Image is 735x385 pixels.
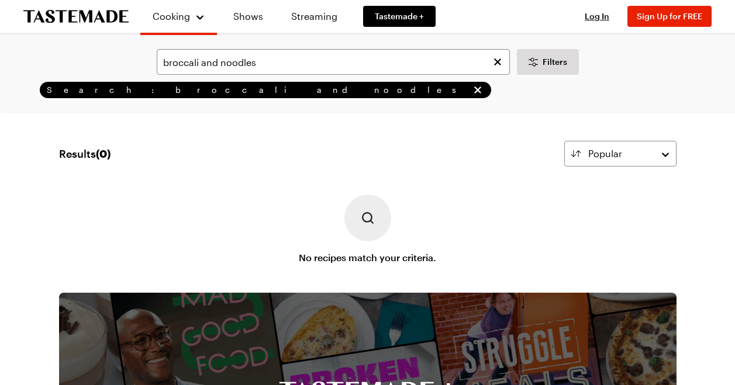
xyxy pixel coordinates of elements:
button: Popular [564,141,677,167]
span: ( 0 ) [96,147,111,160]
button: remove Search: broccali and noodles [471,84,484,96]
button: Log In [574,11,620,22]
span: Popular [588,147,622,161]
span: Results [59,145,111,162]
button: Desktop filters [517,49,579,75]
span: Search: broccali and noodles [47,85,469,95]
span: Filters [543,56,567,68]
a: To Tastemade Home Page [23,10,129,23]
a: Tastemade + [363,6,436,27]
button: Cooking [152,5,205,28]
span: Log In [585,11,609,21]
input: Search for a Recipe [157,49,510,75]
p: No recipes match your criteria. [299,251,436,265]
span: Sign Up for FREE [637,11,702,21]
span: Tastemade + [375,11,424,22]
img: Missing content placeholder [344,195,391,241]
span: Cooking [153,11,190,22]
button: Clear search [491,56,504,68]
button: Sign Up for FREE [627,6,712,27]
